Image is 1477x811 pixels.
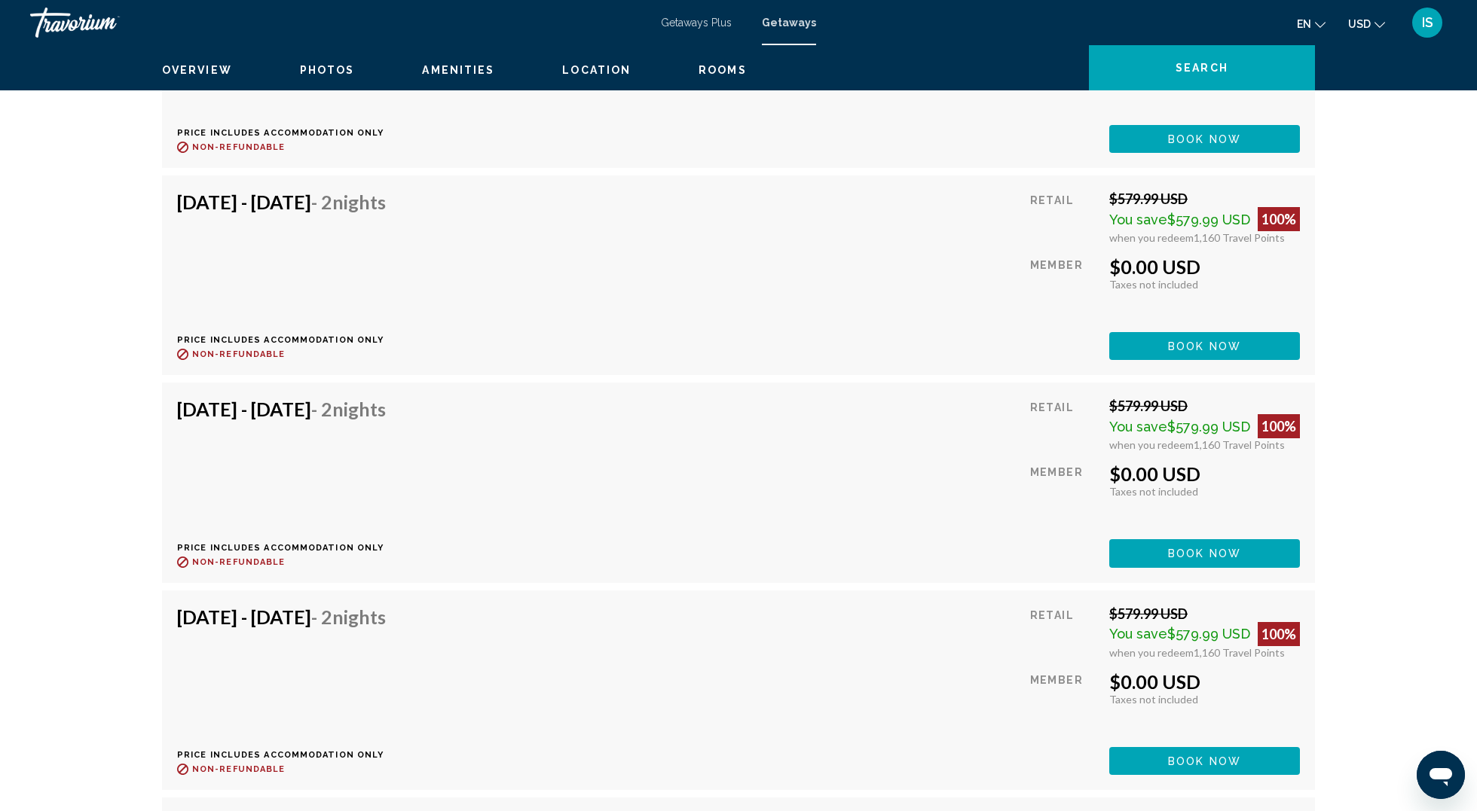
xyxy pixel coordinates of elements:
a: Travorium [30,8,646,38]
span: $579.99 USD [1167,212,1250,227]
button: Location [562,63,631,77]
span: Book now [1168,548,1241,560]
span: when you redeem [1109,438,1194,451]
button: Book now [1109,539,1300,567]
span: Overview [162,64,232,76]
span: Nights [332,605,386,628]
span: 1,160 Travel Points [1194,231,1285,244]
span: Taxes not included [1109,485,1198,498]
span: Rooms [699,64,747,76]
div: $579.99 USD [1109,398,1300,414]
button: User Menu [1408,7,1447,38]
span: when you redeem [1109,646,1194,659]
button: Change language [1297,13,1326,35]
span: Non-refundable [192,142,285,152]
span: when you redeem [1109,231,1194,244]
span: Taxes not included [1109,278,1198,291]
span: IS [1422,15,1433,30]
span: Nights [332,398,386,420]
span: You save [1109,212,1167,227]
span: - 2 [311,398,386,420]
span: en [1297,18,1311,30]
span: $579.99 USD [1167,626,1250,642]
span: Search [1176,63,1228,75]
span: Book now [1168,755,1241,767]
div: $579.99 USD [1109,191,1300,207]
span: Non-refundable [192,349,285,359]
a: Getaways [762,17,816,29]
div: 100% [1258,414,1300,438]
span: - 2 [311,605,386,628]
span: Location [562,64,631,76]
p: Price includes accommodation only [177,543,397,553]
p: Price includes accommodation only [177,335,397,345]
button: Amenities [422,63,494,77]
button: Overview [162,63,232,77]
span: - 2 [311,191,386,213]
span: USD [1348,18,1371,30]
div: Member [1030,670,1098,736]
span: You save [1109,626,1167,642]
button: Rooms [699,63,747,77]
button: Book now [1109,747,1300,775]
span: Photos [300,64,355,76]
div: $0.00 USD [1109,670,1300,693]
button: Search [1089,45,1315,90]
span: Non-refundable [192,557,285,567]
h4: [DATE] - [DATE] [177,398,386,420]
iframe: Button to launch messaging window [1417,751,1465,799]
div: Retail [1030,191,1098,244]
span: 1,160 Travel Points [1194,646,1285,659]
span: $579.99 USD [1167,419,1250,434]
div: Retail [1030,605,1098,659]
span: Amenities [422,64,494,76]
div: 100% [1258,622,1300,646]
span: 1,160 Travel Points [1194,438,1285,451]
div: 100% [1258,207,1300,231]
div: Retail [1030,398,1098,451]
p: Price includes accommodation only [177,128,397,138]
h4: [DATE] - [DATE] [177,605,386,628]
div: $579.99 USD [1109,605,1300,622]
span: You save [1109,419,1167,434]
a: Getaways Plus [661,17,732,29]
p: Price includes accommodation only [177,750,397,760]
h4: [DATE] - [DATE] [177,191,386,213]
div: Member [1030,462,1098,528]
div: $0.00 USD [1109,462,1300,485]
span: Non-refundable [192,764,285,774]
span: Taxes not included [1109,693,1198,706]
button: Photos [300,63,355,77]
div: Member [1030,255,1098,321]
span: Nights [332,191,386,213]
button: Book now [1109,332,1300,360]
button: Book now [1109,125,1300,153]
button: Change currency [1348,13,1385,35]
span: Book now [1168,340,1241,352]
span: Book now [1168,133,1241,145]
div: $0.00 USD [1109,255,1300,278]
